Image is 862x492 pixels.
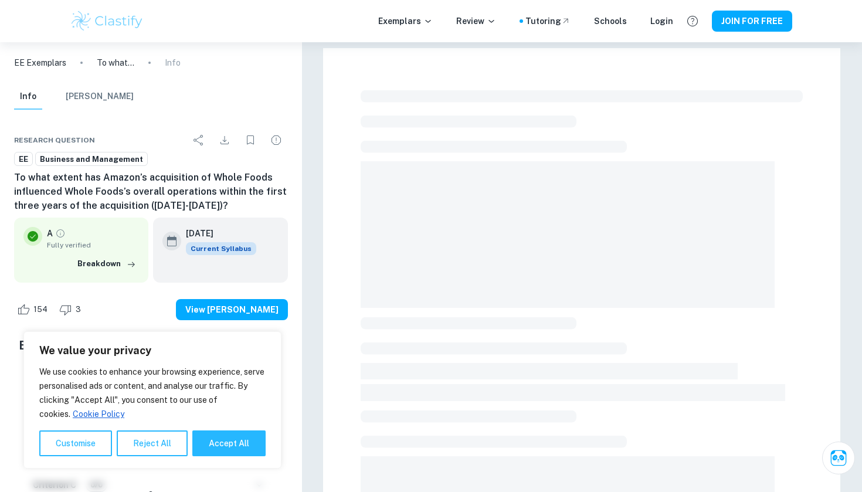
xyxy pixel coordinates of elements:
[55,228,66,239] a: Grade fully verified
[47,240,139,250] span: Fully verified
[822,442,855,474] button: Ask Clai
[35,152,148,167] a: Business and Management
[650,15,673,28] a: Login
[186,227,247,240] h6: [DATE]
[23,331,281,469] div: We value your privacy
[192,430,266,456] button: Accept All
[27,304,54,315] span: 154
[213,128,236,152] div: Download
[264,128,288,152] div: Report issue
[72,409,125,419] a: Cookie Policy
[36,154,147,165] span: Business and Management
[117,430,188,456] button: Reject All
[525,15,571,28] a: Tutoring
[239,128,262,152] div: Bookmark
[69,304,87,315] span: 3
[456,15,496,28] p: Review
[70,9,144,33] img: Clastify logo
[378,15,433,28] p: Exemplars
[66,84,134,110] button: [PERSON_NAME]
[712,11,792,32] button: JOIN FOR FREE
[14,171,288,213] h6: To what extent has Amazon’s acquisition of Whole Foods influenced Whole Foods’s overall operation...
[14,152,33,167] a: EE
[14,300,54,319] div: Like
[56,300,87,319] div: Dislike
[39,365,266,421] p: We use cookies to enhance your browsing experience, serve personalised ads or content, and analys...
[14,135,95,145] span: Research question
[187,128,211,152] div: Share
[186,242,256,255] div: This exemplar is based on the current syllabus. Feel free to refer to it for inspiration/ideas wh...
[15,154,32,165] span: EE
[39,430,112,456] button: Customise
[14,84,42,110] button: Info
[19,337,283,354] h5: Examiner's summary
[14,56,66,69] a: EE Exemplars
[97,56,134,69] p: To what extent has Amazon’s acquisition of Whole Foods influenced Whole Foods’s overall operation...
[47,227,53,240] p: A
[165,56,181,69] p: Info
[186,242,256,255] span: Current Syllabus
[176,299,288,320] button: View [PERSON_NAME]
[74,255,139,273] button: Breakdown
[594,15,627,28] a: Schools
[683,11,703,31] button: Help and Feedback
[39,344,266,358] p: We value your privacy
